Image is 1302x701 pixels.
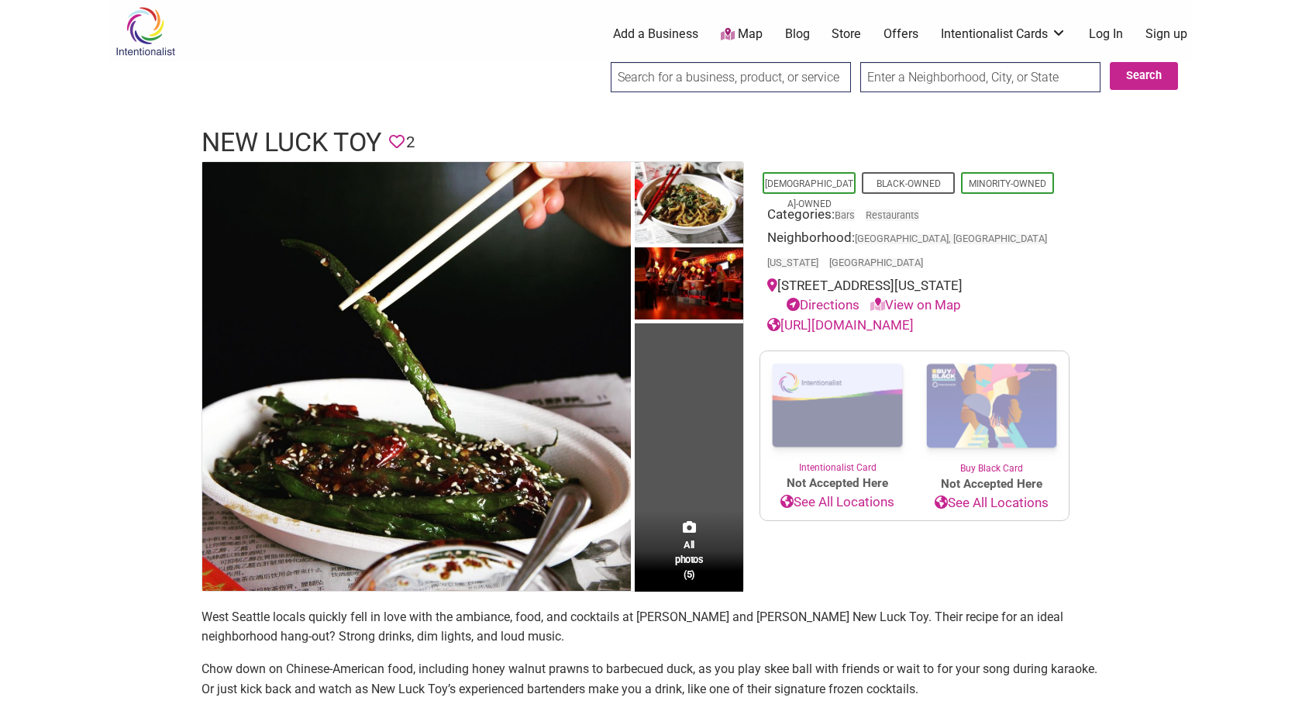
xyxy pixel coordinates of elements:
span: [GEOGRAPHIC_DATA], [GEOGRAPHIC_DATA] [855,234,1047,244]
a: [URL][DOMAIN_NAME] [767,317,914,333]
a: Map [721,26,763,43]
a: Store [832,26,861,43]
span: [GEOGRAPHIC_DATA] [829,258,923,268]
a: Directions [787,297,859,313]
a: Black-Owned [877,178,941,189]
input: Search for a business, product, or service [611,62,851,92]
span: Not Accepted Here [760,475,914,492]
p: Chow down on Chinese-American food, including honey walnut prawns to barbecued duck, as you play ... [201,659,1100,699]
div: Neighborhood: [767,228,1062,276]
div: [STREET_ADDRESS][US_STATE] [767,276,1062,316]
img: Intentionalist Card [760,351,914,461]
a: Buy Black Card [914,351,1069,475]
a: Sign up [1145,26,1187,43]
a: Blog [785,26,810,43]
a: [DEMOGRAPHIC_DATA]-Owned [765,178,853,209]
a: Intentionalist Card [760,351,914,475]
a: Bars [835,209,855,221]
a: View on Map [870,297,961,313]
span: 2 [406,130,415,154]
a: Offers [883,26,918,43]
a: Log In [1089,26,1123,43]
input: Enter a Neighborhood, City, or State [860,62,1100,92]
span: Not Accepted Here [914,475,1069,493]
a: Minority-Owned [969,178,1046,189]
a: Intentionalist Cards [941,26,1066,43]
h1: New Luck Toy [201,124,381,161]
span: All photos (5) [675,537,703,582]
a: See All Locations [760,492,914,513]
a: Restaurants [866,209,919,221]
img: Buy Black Card [914,351,1069,461]
span: [US_STATE] [767,258,818,268]
button: Search [1110,62,1178,90]
div: Categories: [767,205,1062,229]
a: Add a Business [613,26,698,43]
a: See All Locations [914,493,1069,513]
p: West Seattle locals quickly fell in love with the ambiance, food, and cocktails at [PERSON_NAME] ... [201,607,1100,647]
img: Intentionalist [108,6,182,57]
